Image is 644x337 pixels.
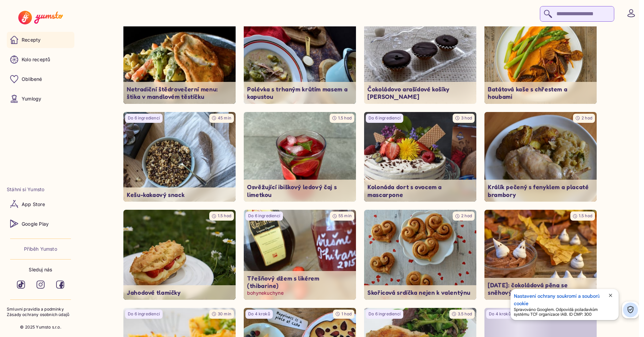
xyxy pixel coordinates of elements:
[7,51,74,68] a: Kolo receptů
[341,311,352,316] span: 1 hod
[367,289,473,296] p: Skořicová srdíčka nejen k valentýnu
[127,191,232,199] p: Kešu-kakaový snack
[7,312,74,318] a: Zásady ochrany osobních údajů
[244,14,356,104] img: undefined
[364,14,476,104] a: undefinedDo 6 ingrediencí50 minČokoládovo arašídové košíky [PERSON_NAME]
[338,115,352,120] span: 1.5 hod
[364,14,476,104] img: undefined
[29,266,52,273] p: Sleduj nás
[24,246,57,252] a: Příběh Yumsto
[127,289,232,296] p: Jahodové tlamičky
[123,14,236,104] a: undefinedDo 4 kroků1.5 hodNetradiční štědrovečerní menu: štika v mandlovém těstíčku
[7,91,74,107] a: Yumlogy
[22,56,50,63] p: Kolo receptů
[244,14,356,104] a: undefinedDo 4 kroků30 minPolévka s trhaným krůtím masem a kapustou
[364,210,476,300] img: undefined
[7,71,74,87] a: Oblíbené
[18,11,63,24] img: Yumsto logo
[488,183,593,198] p: Králík pečený s fenyklem a placaté brambory
[248,311,270,317] p: Do 4 kroků
[484,112,597,202] a: undefined2 hodKrálík pečený s fenyklem a placaté brambory
[247,290,353,296] p: bohynekuchyne
[484,210,597,300] img: undefined
[22,201,45,208] p: App Store
[7,32,74,48] a: Recepty
[484,14,597,104] a: undefined45 minBatátová kaše s chřestem a houbami
[461,213,472,218] span: 2 hod
[484,210,597,300] a: undefined1.5 hod[DATE]: čokoládová pěna se sněhovými duchy
[484,14,597,104] img: undefined
[7,186,74,193] li: Stáhni si Yumsto
[488,85,593,100] p: Batátová kaše s chřestem a houbami
[127,85,232,100] p: Netradiční štědrovečerní menu: štika v mandlovém těstíčku
[367,183,473,198] p: Kolonáda dort s ovocem a mascarpone
[244,210,356,300] a: undefinedDo 6 ingrediencí55 minTřešňový džem s likérem (thibarine)bohynekuchyne
[368,115,401,121] p: Do 6 ingrediencí
[488,281,593,296] p: [DATE]: čokoládová pěna se sněhovými duchy
[367,85,473,100] p: Čokoládovo arašídové košíky [PERSON_NAME]
[22,37,41,43] p: Recepty
[20,324,61,330] p: © 2025 Yumsto s.r.o.
[123,210,236,300] img: undefined
[22,221,49,227] p: Google Play
[247,183,353,198] p: Osvěžující ibiškový ledový čaj s limetkou
[128,311,160,317] p: Do 6 ingrediencí
[123,210,236,300] a: undefined1.5 hodJahodové tlamičky
[247,274,353,290] p: Třešňový džem s likérem (thibarine)
[338,213,352,218] span: 55 min
[7,196,74,212] a: App Store
[581,115,592,120] span: 2 hod
[458,311,472,316] span: 3.5 hod
[22,95,41,102] p: Yumlogy
[244,112,356,202] a: undefined1.5 hodOsvěžující ibiškový ledový čaj s limetkou
[484,112,597,202] img: undefined
[218,115,231,120] span: 45 min
[7,216,74,232] a: Google Play
[218,213,231,218] span: 1.5 hod
[123,112,236,202] a: undefinedDo 6 ingrediencí45 minKešu-kakaový snack
[241,208,359,302] img: undefined
[368,311,401,317] p: Do 6 ingrediencí
[364,210,476,300] a: undefined2 hodSkořicová srdíčka nejen k valentýnu
[248,213,280,219] p: Do 6 ingrediencí
[7,307,74,312] a: Smluvní pravidla a podmínky
[244,112,356,202] img: undefined
[218,311,231,316] span: 30 min
[579,213,592,218] span: 1.5 hod
[364,112,476,202] a: undefinedDo 6 ingrediencí3 hodKolonáda dort s ovocem a mascarpone
[22,76,42,83] p: Oblíbené
[461,115,472,120] span: 3 hod
[128,115,160,121] p: Do 6 ingrediencí
[364,112,476,202] img: undefined
[123,14,236,104] img: undefined
[247,85,353,100] p: Polévka s trhaným krůtím masem a kapustou
[489,311,511,317] p: Do 4 kroků
[123,112,236,202] img: undefined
